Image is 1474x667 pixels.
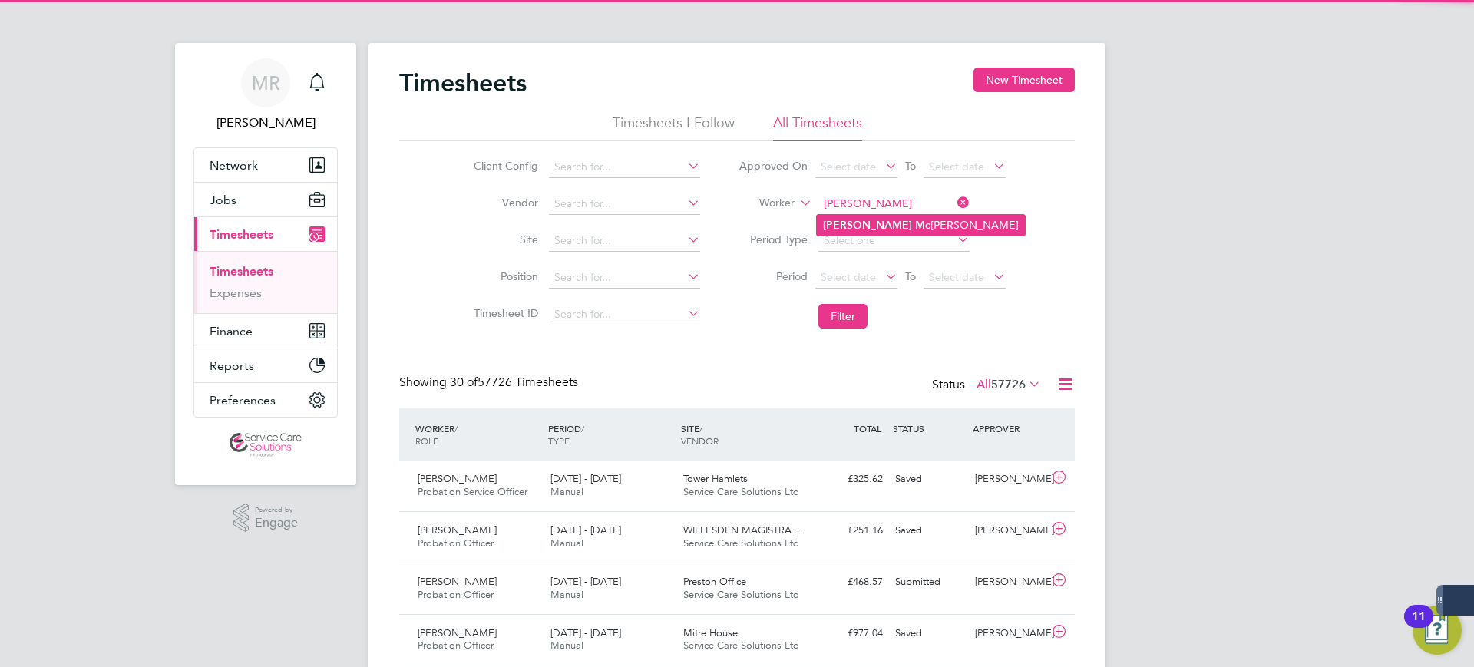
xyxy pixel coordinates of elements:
span: Manual [550,639,583,652]
label: Timesheet ID [469,306,538,320]
div: SITE [677,414,810,454]
span: [PERSON_NAME] [418,523,497,537]
span: WILLESDEN MAGISTRA… [683,523,801,537]
button: Finance [194,314,337,348]
input: Search for... [549,267,700,289]
label: Approved On [739,159,808,173]
span: Probation Officer [418,537,494,550]
div: STATUS [889,414,969,442]
span: Network [210,158,258,173]
span: / [454,422,458,434]
span: To [901,156,920,176]
span: [DATE] - [DATE] [550,626,621,639]
div: £251.16 [809,518,889,543]
div: WORKER [411,414,544,454]
span: VENDOR [681,434,719,447]
span: Select date [929,270,984,284]
div: Status [932,375,1044,396]
div: [PERSON_NAME] [969,621,1049,646]
div: 11 [1412,616,1426,636]
span: / [699,422,702,434]
div: Saved [889,621,969,646]
span: [PERSON_NAME] [418,575,497,588]
span: TYPE [548,434,570,447]
span: Service Care Solutions Ltd [683,485,799,498]
span: 30 of [450,375,478,390]
span: [DATE] - [DATE] [550,575,621,588]
li: All Timesheets [773,114,862,141]
span: Preston Office [683,575,746,588]
div: Submitted [889,570,969,595]
button: Reports [194,348,337,382]
button: Filter [818,304,868,329]
div: APPROVER [969,414,1049,442]
span: Engage [255,517,298,530]
span: 57726 [991,377,1026,392]
span: Probation Officer [418,588,494,601]
span: Jobs [210,193,236,207]
div: PERIOD [544,414,677,454]
img: servicecare-logo-retina.png [230,433,302,457]
span: Service Care Solutions Ltd [683,588,799,601]
li: Timesheets I Follow [613,114,735,141]
span: [DATE] - [DATE] [550,523,621,537]
span: Powered by [255,504,298,517]
span: Manual [550,588,583,601]
a: Timesheets [210,264,273,279]
span: [PERSON_NAME] [418,626,497,639]
span: [PERSON_NAME] [418,472,497,485]
span: Manual [550,537,583,550]
a: Powered byEngage [233,504,299,533]
nav: Main navigation [175,43,356,485]
label: Vendor [469,196,538,210]
span: Reports [210,358,254,373]
span: Preferences [210,393,276,408]
span: Select date [821,270,876,284]
button: Preferences [194,383,337,417]
input: Search for... [549,304,700,325]
span: Select date [821,160,876,173]
div: Saved [889,467,969,492]
span: Mitre House [683,626,738,639]
span: Service Care Solutions Ltd [683,537,799,550]
label: Site [469,233,538,246]
span: [DATE] - [DATE] [550,472,621,485]
label: Period Type [739,233,808,246]
div: £977.04 [809,621,889,646]
span: 57726 Timesheets [450,375,578,390]
span: Manual [550,485,583,498]
span: Timesheets [210,227,273,242]
label: Period [739,269,808,283]
input: Search for... [818,193,970,215]
button: Timesheets [194,217,337,251]
h2: Timesheets [399,68,527,98]
label: Client Config [469,159,538,173]
div: [PERSON_NAME] [969,570,1049,595]
b: Mc [915,219,930,232]
div: £325.62 [809,467,889,492]
button: New Timesheet [973,68,1075,92]
input: Select one [818,230,970,252]
button: Network [194,148,337,182]
input: Search for... [549,193,700,215]
button: Open Resource Center, 11 new notifications [1413,606,1462,655]
span: Service Care Solutions Ltd [683,639,799,652]
span: Tower Hamlets [683,472,748,485]
label: All [977,377,1041,392]
input: Search for... [549,157,700,178]
button: Jobs [194,183,337,216]
span: Finance [210,324,253,338]
input: Search for... [549,230,700,252]
a: Expenses [210,286,262,300]
div: £468.57 [809,570,889,595]
span: / [581,422,584,434]
span: MR [252,73,280,93]
span: Probation Officer [418,639,494,652]
div: Showing [399,375,581,391]
label: Worker [725,196,795,211]
div: [PERSON_NAME] [969,518,1049,543]
span: Matt Robson [193,114,338,132]
span: To [901,266,920,286]
li: [PERSON_NAME] [817,215,1025,236]
span: Probation Service Officer [418,485,527,498]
